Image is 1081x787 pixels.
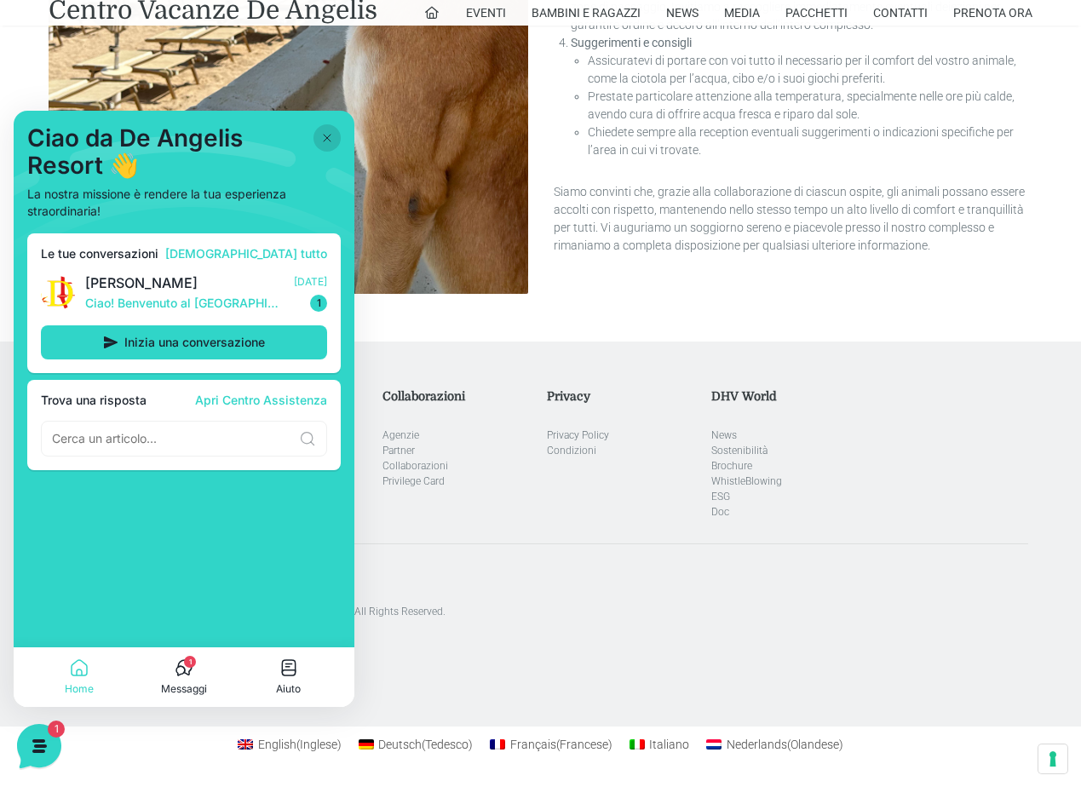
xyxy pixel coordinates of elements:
[422,738,425,751] span: (
[711,475,782,487] a: WhistleBlowing
[711,506,729,518] a: Doc
[787,738,843,751] span: Olandese
[262,571,287,586] p: Aiuto
[711,389,863,404] h5: DHV World
[711,491,730,503] a: ESG
[382,445,415,457] a: Partner
[547,389,699,404] h5: Privacy
[839,738,843,751] span: )
[787,738,791,751] span: (
[14,111,354,707] iframe: Customerly Messenger
[378,738,422,751] span: Deutsch
[14,547,118,586] button: Home
[296,738,300,751] span: (
[571,36,692,49] strong: Suggerimenti e consigli
[27,215,313,249] button: Inizia una conversazione
[72,164,270,181] span: [PERSON_NAME]
[554,183,1033,255] p: Siamo convinti che, grazie alla collaborazione di ciascun ospite, gli animali possano essere acco...
[54,604,1028,619] p: [GEOGRAPHIC_DATA]. Designed with special care by Marktime srl. All Rights Reserved.
[711,445,768,457] a: Sostenibilità
[27,165,61,199] img: light
[51,571,80,586] p: Home
[382,475,445,487] a: Privilege Card
[170,545,182,557] span: 1
[588,88,1033,124] li: Prestate particolare attenzione alla temperatura, specialmente nelle ore più calde, avendo cura d...
[27,283,133,296] span: Trova una risposta
[382,429,419,441] a: Agenzie
[1038,744,1067,773] button: Le tue preferenze relative al consenso per le tecnologie di tracciamento
[181,283,313,296] a: Apri Centro Assistenza
[14,721,65,772] iframe: Customerly Messenger Launcher
[727,738,787,751] span: Nederlands
[556,738,560,751] span: (
[422,738,473,751] span: Tedesco
[147,571,193,586] p: Messaggi
[649,738,689,751] span: Italiano
[608,738,612,751] span: )
[38,319,279,336] input: Cerca un articolo...
[588,124,1033,159] li: Chiedete sempre alla reception eventuali suggerimenti o indicazioni specifiche per l’area in cui ...
[481,733,621,755] a: Français(Francese)
[711,429,737,441] a: News
[510,738,556,751] span: Français
[222,547,327,586] button: Aiuto
[111,225,251,238] span: Inizia una conversazione
[382,460,448,472] a: Collaborazioni
[258,738,296,751] span: English
[382,389,534,404] h5: Collaborazioni
[350,733,482,755] a: Deutsch(Tedesco)
[621,733,699,755] a: Italiano
[469,738,473,751] span: )
[152,136,313,150] a: [DEMOGRAPHIC_DATA] tutto
[296,738,342,751] span: Inglese
[229,733,350,755] a: English(Inglese)
[20,157,320,208] a: [PERSON_NAME]Ciao! Benvenuto al [GEOGRAPHIC_DATA]! Come posso aiutarti![DATE]1
[588,52,1033,88] li: Assicuratevi di portare con voi tutto il necessario per il comfort del vostro animale, come la ci...
[118,547,223,586] button: 1Messaggi
[296,184,313,201] span: 1
[27,136,145,150] span: Le tue conversazioni
[547,445,596,457] a: Condizioni
[698,733,852,755] a: Nederlands(Olandese)
[711,460,752,472] a: Brochure
[547,429,609,441] a: Privacy Policy
[556,738,612,751] span: Francese
[337,738,342,751] span: )
[280,164,313,179] p: [DATE]
[72,184,270,201] p: Ciao! Benvenuto al [GEOGRAPHIC_DATA]! Come posso aiutarti!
